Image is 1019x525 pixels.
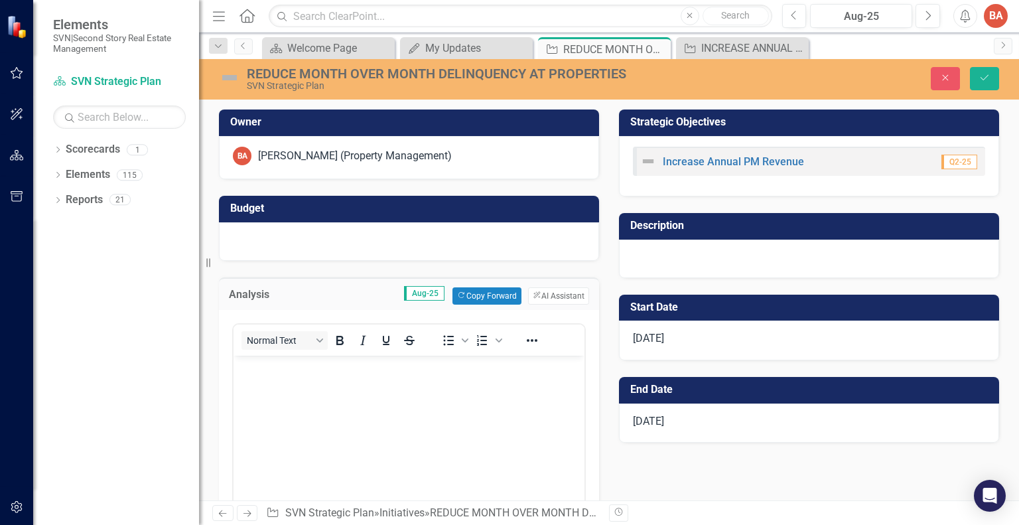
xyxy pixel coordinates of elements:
[663,155,804,168] a: Increase Annual PM Revenue
[398,331,421,350] button: Strikethrough
[941,155,977,169] span: Q2-25
[630,116,992,128] h3: Strategic Objectives
[247,66,651,81] div: REDUCE MONTH OVER MONTH DELINQUENCY AT PROPERTIES
[721,10,750,21] span: Search
[701,40,805,56] div: INCREASE ANNUAL OCCUPANCY AT MF PROPERTIES
[375,331,397,350] button: Underline
[247,81,651,91] div: SVN Strategic Plan
[563,41,667,58] div: REDUCE MONTH OVER MONTH DELINQUENCY AT PROPERTIES
[66,142,120,157] a: Scorecards
[258,149,452,164] div: [PERSON_NAME] (Property Management)
[630,220,992,232] h3: Description
[127,144,148,155] div: 1
[630,301,992,313] h3: Start Date
[53,106,186,129] input: Search Below...
[328,331,351,350] button: Bold
[265,40,391,56] a: Welcome Page
[247,335,312,346] span: Normal Text
[352,331,374,350] button: Italic
[219,67,240,88] img: Not Defined
[974,480,1006,512] div: Open Intercom Messenger
[815,9,908,25] div: Aug-25
[117,169,143,181] div: 115
[230,116,592,128] h3: Owner
[287,40,391,56] div: Welcome Page
[452,287,521,305] button: Copy Forward
[66,167,110,183] a: Elements
[633,415,664,427] span: [DATE]
[630,384,992,396] h3: End Date
[430,506,730,519] div: REDUCE MONTH OVER MONTH DELINQUENCY AT PROPERTIES
[53,74,186,90] a: SVN Strategic Plan
[269,5,772,28] input: Search ClearPoint...
[229,289,293,301] h3: Analysis
[109,194,131,206] div: 21
[66,192,103,208] a: Reports
[521,331,543,350] button: Reveal or hide additional toolbar items
[230,202,592,214] h3: Budget
[403,40,529,56] a: My Updates
[640,153,656,169] img: Not Defined
[425,40,529,56] div: My Updates
[810,4,912,28] button: Aug-25
[233,147,251,165] div: BA
[471,331,504,350] div: Numbered list
[404,286,444,301] span: Aug-25
[984,4,1008,28] button: BA
[703,7,769,25] button: Search
[528,287,589,305] button: AI Assistant
[7,15,30,38] img: ClearPoint Strategy
[53,17,186,33] span: Elements
[285,506,374,519] a: SVN Strategic Plan
[679,40,805,56] a: INCREASE ANNUAL OCCUPANCY AT MF PROPERTIES
[266,506,599,521] div: » »
[437,331,470,350] div: Bullet list
[379,506,425,519] a: Initiatives
[633,332,664,344] span: [DATE]
[53,33,186,54] small: SVN|Second Story Real Estate Management
[241,331,328,350] button: Block Normal Text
